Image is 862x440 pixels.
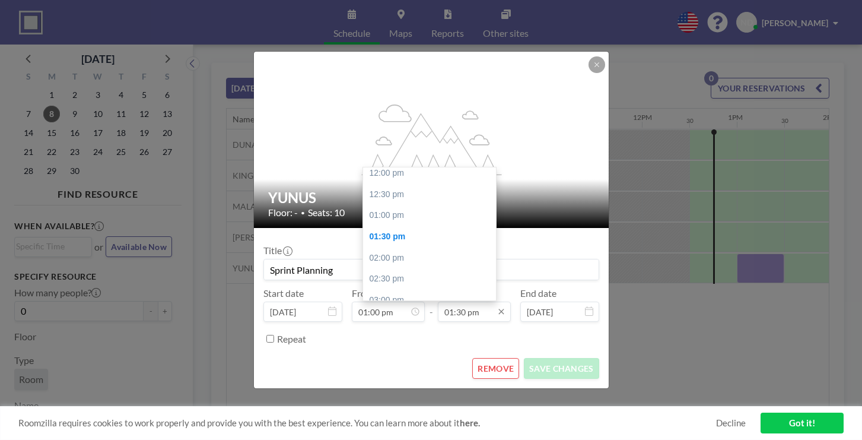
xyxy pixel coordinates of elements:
[308,207,345,219] span: Seats: 10
[263,287,304,299] label: Start date
[520,287,556,299] label: End date
[430,292,433,318] span: -
[268,207,298,219] span: Floor: -
[363,268,496,290] div: 02:30 pm
[524,358,599,379] button: SAVE CHANGES
[352,287,374,299] label: From
[268,189,596,207] h2: YUNUS
[363,184,496,205] div: 12:30 pm
[363,290,496,311] div: 03:00 pm
[263,245,291,257] label: Title
[361,103,501,175] g: flex-grow: 1.2;
[363,205,496,226] div: 01:00 pm
[277,333,306,345] label: Repeat
[761,413,844,433] a: Got it!
[716,417,746,429] a: Decline
[363,248,496,269] div: 02:00 pm
[472,358,519,379] button: REMOVE
[363,226,496,248] div: 01:30 pm
[363,163,496,184] div: 12:00 pm
[301,208,305,217] span: •
[264,259,599,280] input: (No title)
[460,417,480,428] a: here.
[18,417,716,429] span: Roomzilla requires cookies to work properly and provide you with the best experience. You can lea...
